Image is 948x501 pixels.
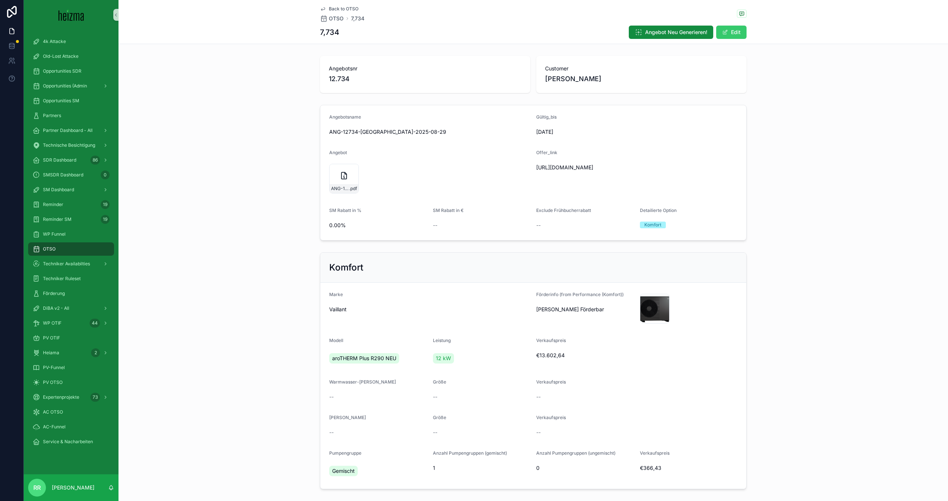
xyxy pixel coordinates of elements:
a: Opportunities SDR [28,64,114,78]
div: 0 [101,170,110,179]
span: Service & Nacharbeiten [43,439,93,445]
span: Offer_link [536,150,557,155]
span: ANG-12734-[GEOGRAPHIC_DATA]-2025-08-29 [329,128,530,136]
span: [PERSON_NAME] Förderbar [536,306,634,313]
span: Expertenprojekte [43,394,79,400]
span: 4k Attacke [43,39,66,44]
span: .pdf [349,186,357,192]
span: Partners [43,113,61,119]
span: AC OTSO [43,409,63,415]
span: DiBA v2 - All [43,305,69,311]
div: 44 [90,319,100,328]
span: [URL][DOMAIN_NAME] [536,164,668,171]
span: -- [536,393,541,401]
span: Opportunities SM [43,98,79,104]
span: -- [536,429,541,436]
span: -- [329,393,334,401]
span: Reminder SM [43,216,71,222]
span: Techniker Availabilties [43,261,90,267]
img: App logo [59,9,84,21]
span: ANG-12734-[GEOGRAPHIC_DATA]-2025-08-29 [331,186,349,192]
span: Gültig_bis [536,114,557,120]
span: Back to OTSO [329,6,358,12]
span: Förderinfo (from Performance (Komfort)) [536,292,624,297]
a: PV OTIF [28,331,114,345]
span: Opportunities SDR [43,68,81,74]
a: WP OTIF44 [28,316,114,330]
p: [PERSON_NAME] [52,484,94,491]
span: [DATE] [536,128,634,136]
span: WP Funnel [43,231,66,237]
span: aroTHERM Plus R290 NEU [332,355,396,362]
span: Opportunities (Admin [43,83,87,89]
a: Expertenprojekte73 [28,391,114,404]
span: Verkaufspreis [536,338,566,343]
div: 19 [101,200,110,209]
div: 19 [101,215,110,224]
span: [PERSON_NAME] [545,74,601,84]
span: Förderung [43,291,65,296]
span: 7,734 [351,15,364,22]
div: scrollable content [24,30,118,458]
span: Angebot [329,150,347,155]
a: 4k Attacke [28,35,114,48]
span: SM Rabatt in % [329,208,361,213]
span: Gemischt [332,467,355,475]
a: 12 kW [433,353,454,364]
span: Angebotsname [329,114,361,120]
span: OTSO [329,15,344,22]
span: -- [536,222,541,229]
span: Technische Besichtigung [43,142,95,148]
span: Leistung [433,338,451,343]
span: Angebot Neu Generieren! [645,29,707,36]
span: €13.602,64 [536,352,737,359]
a: Reminder SM19 [28,213,114,226]
h1: 7,734 [320,27,339,37]
span: Warmwasser-[PERSON_NAME] [329,379,396,385]
span: Old-Lost Attacke [43,53,79,59]
span: Partner Dashboard - All [43,127,93,133]
span: Reminder [43,202,63,208]
span: Größe [433,379,446,385]
span: Anzahl Pumpengruppen (ungemischt) [536,450,615,456]
span: Vaillant [329,306,347,313]
span: -- [329,429,334,436]
span: €366,43 [640,464,738,472]
a: Partners [28,109,114,122]
span: Pumpengruppe [329,450,361,456]
a: Old-Lost Attacke [28,50,114,63]
span: SM Dashboard [43,187,74,193]
a: Heiama2 [28,346,114,359]
span: Marke [329,292,343,297]
div: 86 [90,156,100,165]
span: OTSO [43,246,56,252]
span: PV OTIF [43,335,60,341]
span: Modell [329,338,343,343]
a: WP Funnel [28,228,114,241]
span: 0 [536,464,634,472]
a: OTSO [28,242,114,256]
h2: Komfort [329,262,363,273]
span: Techniker Ruleset [43,276,81,282]
span: 12.734 [329,74,521,84]
a: Opportunities (Admin [28,79,114,93]
span: Exclude Frühbucherrabatt [536,208,591,213]
a: SMSDR Dashboard0 [28,168,114,182]
span: [PERSON_NAME] [329,415,366,420]
span: 12 kW [436,355,451,362]
button: Angebot Neu Generieren! [629,26,713,39]
span: Anzahl Pumpengruppen (gemischt) [433,450,507,456]
a: PV-Funnel [28,361,114,374]
div: 2 [91,348,100,357]
a: Back to OTSO [320,6,358,12]
a: Service & Nacharbeiten [28,435,114,448]
div: 73 [90,393,100,402]
span: Angebotsnr [329,65,521,72]
a: DiBA v2 - All [28,302,114,315]
a: AC-Funnel [28,420,114,434]
span: PV-Funnel [43,365,65,371]
a: Förderung [28,287,114,300]
span: Größe [433,415,446,420]
span: -- [433,222,437,229]
a: PV OTSO [28,376,114,389]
